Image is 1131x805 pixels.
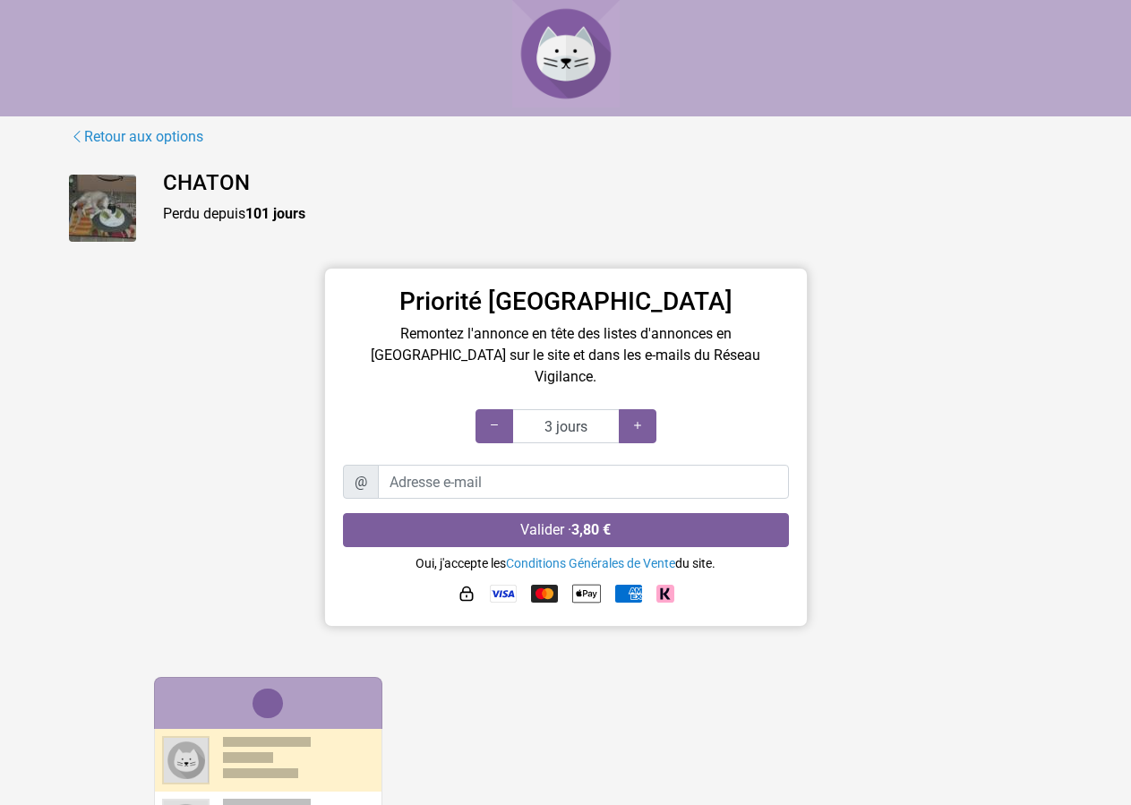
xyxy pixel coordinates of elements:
[343,287,789,317] h3: Priorité [GEOGRAPHIC_DATA]
[416,556,715,570] small: Oui, j'accepte les du site.
[458,585,476,603] img: HTTPS : paiement sécurisé
[506,556,675,570] a: Conditions Générales de Vente
[163,170,1063,196] h4: CHATON
[69,125,204,149] a: Retour aux options
[378,465,789,499] input: Adresse e-mail
[656,585,674,603] img: Klarna
[163,203,1063,225] p: Perdu depuis
[343,323,789,388] p: Remontez l'annonce en tête des listes d'annonces en [GEOGRAPHIC_DATA] sur le site et dans les e-m...
[572,579,601,608] img: Apple Pay
[490,585,517,603] img: Visa
[343,465,379,499] span: @
[245,205,305,222] strong: 101 jours
[343,513,789,547] button: Valider ·3,80 €
[531,585,558,603] img: Mastercard
[615,585,642,603] img: American Express
[571,521,611,538] strong: 3,80 €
